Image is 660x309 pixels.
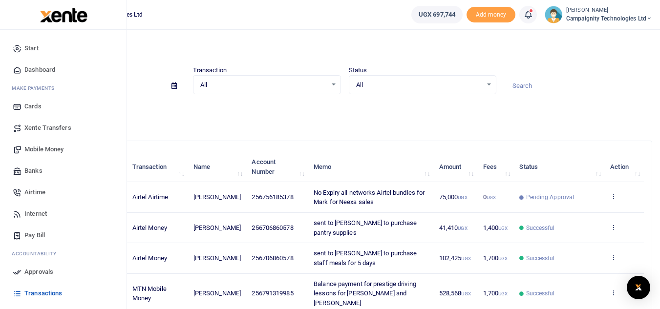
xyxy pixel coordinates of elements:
[252,289,293,297] span: 256791319985
[356,80,483,90] span: All
[24,230,45,240] span: Pay Bill
[8,38,119,59] a: Start
[24,43,39,53] span: Start
[461,256,470,261] small: UGX
[40,8,87,22] img: logo-large
[545,6,562,23] img: profile-user
[24,123,71,133] span: Xente Transfers
[132,224,167,231] span: Airtel Money
[24,102,42,111] span: Cards
[461,291,470,296] small: UGX
[8,96,119,117] a: Cards
[193,289,241,297] span: [PERSON_NAME]
[308,152,434,182] th: Memo: activate to sort column ascending
[193,224,241,231] span: [PERSON_NAME]
[467,10,515,18] a: Add money
[24,288,62,298] span: Transactions
[188,152,247,182] th: Name: activate to sort column ascending
[193,65,227,75] label: Transaction
[483,224,508,231] span: 1,400
[24,209,47,219] span: Internet
[483,254,508,262] span: 1,700
[526,193,575,202] span: Pending Approval
[200,80,327,90] span: All
[545,6,652,23] a: profile-user [PERSON_NAME] Campaignity Technologies Ltd
[8,117,119,139] a: Xente Transfers
[627,276,650,299] div: Open Intercom Messenger
[132,254,167,262] span: Airtel Money
[8,160,119,182] a: Banks
[419,10,455,20] span: UGX 697,744
[8,59,119,81] a: Dashboard
[127,152,188,182] th: Transaction: activate to sort column ascending
[477,152,514,182] th: Fees: activate to sort column ascending
[467,7,515,23] span: Add money
[566,14,652,23] span: Campaignity Technologies Ltd
[439,254,471,262] span: 102,425
[8,203,119,225] a: Internet
[8,246,119,261] li: Ac
[24,267,53,277] span: Approvals
[8,225,119,246] a: Pay Bill
[8,283,119,304] a: Transactions
[314,189,425,206] span: No Expiry all networks Airtel bundles for Mark for Neexa sales
[8,261,119,283] a: Approvals
[526,289,555,298] span: Successful
[19,250,56,257] span: countability
[526,224,555,232] span: Successful
[498,226,508,231] small: UGX
[132,285,167,302] span: MTN Mobile Money
[439,289,471,297] span: 528,568
[498,291,508,296] small: UGX
[434,152,478,182] th: Amount: activate to sort column ascending
[439,224,468,231] span: 41,410
[17,84,55,92] span: ake Payments
[24,65,55,75] span: Dashboard
[467,7,515,23] li: Toup your wallet
[132,193,168,201] span: Airtel Airtime
[193,193,241,201] span: [PERSON_NAME]
[439,193,468,201] span: 75,000
[8,81,119,96] li: M
[252,193,293,201] span: 256756185378
[252,224,293,231] span: 256706860578
[526,254,555,263] span: Successful
[514,152,605,182] th: Status: activate to sort column ascending
[24,166,43,176] span: Banks
[566,6,652,15] small: [PERSON_NAME]
[24,187,45,197] span: Airtime
[504,78,652,94] input: Search
[483,289,508,297] span: 1,700
[487,195,496,200] small: UGX
[483,193,496,201] span: 0
[411,6,463,23] a: UGX 697,744
[246,152,308,182] th: Account Number: activate to sort column ascending
[605,152,644,182] th: Action: activate to sort column ascending
[8,139,119,160] a: Mobile Money
[39,11,87,18] a: logo-small logo-large logo-large
[193,254,241,262] span: [PERSON_NAME]
[252,254,293,262] span: 256706860578
[37,106,652,116] p: Download
[24,144,64,154] span: Mobile Money
[349,65,367,75] label: Status
[458,226,467,231] small: UGX
[498,256,508,261] small: UGX
[37,42,652,53] h4: Transactions
[458,195,467,200] small: UGX
[8,182,119,203] a: Airtime
[314,249,417,267] span: sent to [PERSON_NAME] to purchase staff meals for 5 days
[314,219,417,236] span: sent to [PERSON_NAME] to purchase pantry supplies
[407,6,467,23] li: Wallet ballance
[314,280,416,307] span: Balance payment for prestige driving lessons for [PERSON_NAME] and [PERSON_NAME]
